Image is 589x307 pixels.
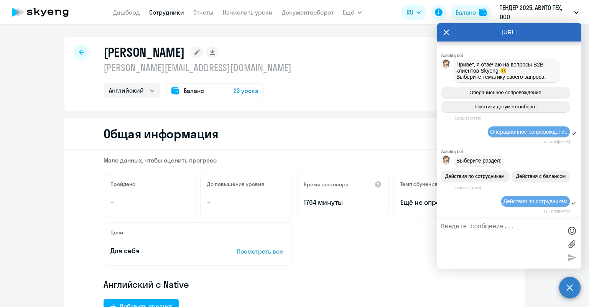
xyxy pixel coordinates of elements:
[104,278,189,290] span: Английский с Native
[104,45,185,60] h1: [PERSON_NAME]
[104,156,485,164] p: Мало данных, чтобы оценить прогресс
[500,3,571,22] p: ТЕНДЕР 2025, АВИТО ТЕХ, ООО
[445,173,505,179] span: Действия по сотрудникам
[566,238,577,250] label: Лимит 10 файлов
[110,197,189,207] p: –
[469,90,541,95] span: Операционное сопровождение
[441,149,581,154] div: Autofaq bot
[401,5,426,20] button: RU
[516,173,566,179] span: Действия с балансом
[304,181,349,188] h5: Время разговора
[441,87,570,98] button: Операционное сопровождение
[207,181,264,188] h5: До повышения уровня
[441,219,581,223] div: Autofaq bot
[104,126,218,141] h2: Общая информация
[184,86,204,95] span: Баланс
[441,60,451,71] img: bot avatar
[110,246,213,256] p: Для себя
[441,101,570,112] button: Тематики документооборот
[149,8,184,16] a: Сотрудники
[479,8,487,16] img: balance
[441,53,581,58] div: Autofaq bot
[207,197,285,207] p: –
[400,197,479,207] span: Ещё не определён
[474,104,537,110] span: Тематики документооборот
[456,158,502,164] span: Выберите раздел:
[110,181,135,188] h5: Пройдено
[543,139,570,144] time: 12:41:55[DATE]
[110,229,123,236] h5: Цели
[343,8,354,17] span: Ещё
[543,209,570,213] time: 12:42:03[DATE]
[455,116,481,120] time: 12:41:22[DATE]
[456,61,546,80] span: Привет, я отвечаю на вопросы B2B клиентов Skyeng 🙂 Выберите тематику своего запроса.
[441,171,509,182] button: Действия по сотрудникам
[496,3,582,22] button: ТЕНДЕР 2025, АВИТО ТЕХ, ООО
[406,8,413,17] span: RU
[304,197,382,207] p: 1764 минуты
[455,186,481,190] time: 12:41:57[DATE]
[512,171,570,182] button: Действия с балансом
[193,8,214,16] a: Отчеты
[503,198,568,204] span: Действия по сотрудникам
[282,8,334,16] a: Документооборот
[441,156,451,167] img: bot avatar
[234,86,258,95] span: 23 урока
[451,5,491,20] button: Балансbalance
[113,8,140,16] a: Дашборд
[237,247,285,256] p: Посмотреть все
[490,129,568,135] span: Операционное сопровождение
[400,181,438,188] h5: Темп обучения
[343,5,362,20] button: Ещё
[456,8,476,17] div: Баланс
[223,8,273,16] a: Начислить уроки
[104,61,291,74] p: [PERSON_NAME][EMAIL_ADDRESS][DOMAIN_NAME]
